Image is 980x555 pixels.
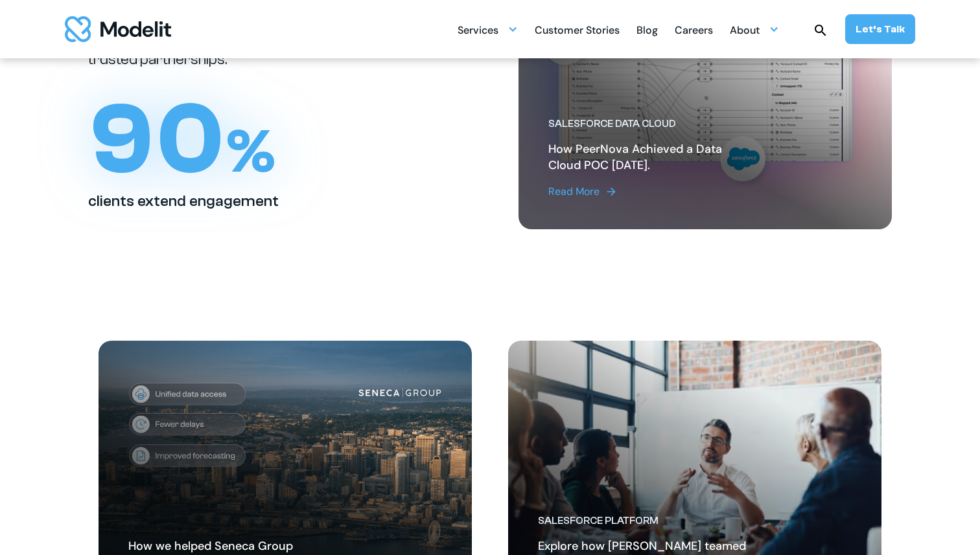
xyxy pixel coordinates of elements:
[548,184,756,199] a: Read More
[730,17,779,42] div: About
[675,19,713,44] div: Careers
[636,17,658,42] a: Blog
[65,16,171,42] a: home
[538,514,746,528] div: Salesforce Platform
[65,16,171,42] img: modelit logo
[605,185,618,198] img: arrow
[856,22,905,36] div: Let’s Talk
[226,117,275,187] span: %
[548,184,600,199] div: Read More
[675,17,713,42] a: Careers
[88,89,275,190] h1: 90
[535,17,620,42] a: Customer Stories
[636,19,658,44] div: Blog
[88,192,279,211] h2: clients extend engagement
[548,117,756,131] div: Salesforce Data Cloud
[548,141,756,174] h2: How PeerNova Achieved a Data Cloud POC [DATE].
[730,19,760,44] div: About
[458,19,498,44] div: Services
[535,19,620,44] div: Customer Stories
[845,14,915,44] a: Let’s Talk
[458,17,518,42] div: Services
